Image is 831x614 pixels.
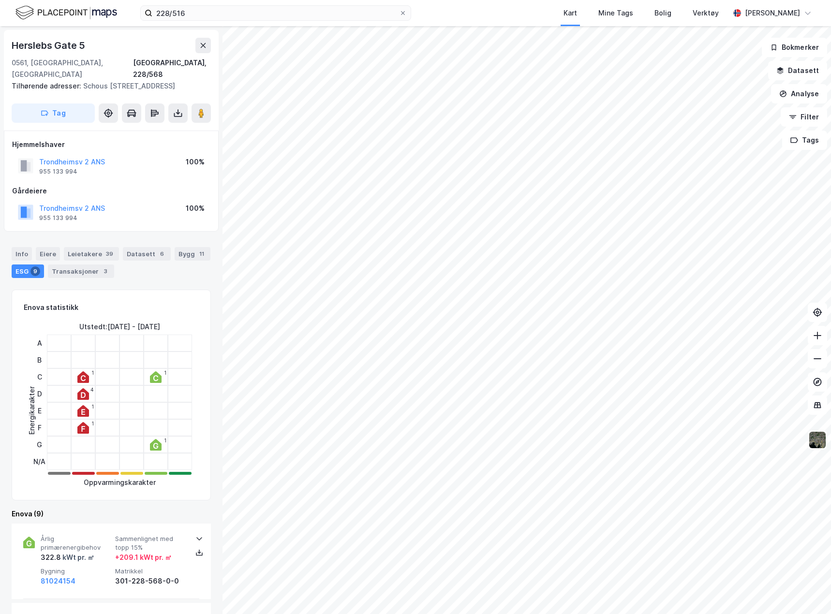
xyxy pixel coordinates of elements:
[12,57,133,80] div: 0561, [GEOGRAPHIC_DATA], [GEOGRAPHIC_DATA]
[781,107,827,127] button: Filter
[91,404,94,409] div: 1
[771,84,827,103] button: Analyse
[79,321,160,333] div: Utstedt : [DATE] - [DATE]
[33,368,45,385] div: C
[12,185,210,197] div: Gårdeiere
[33,385,45,402] div: D
[115,535,186,552] span: Sammenlignet med topp 15%
[41,567,111,575] span: Bygning
[36,247,60,261] div: Eiere
[175,247,210,261] div: Bygg
[783,568,831,614] div: Kontrollprogram for chat
[693,7,719,19] div: Verktøy
[101,266,110,276] div: 3
[61,552,94,563] div: kWt pr. ㎡
[762,38,827,57] button: Bokmerker
[12,508,211,520] div: Enova (9)
[33,351,45,368] div: B
[24,302,78,313] div: Enova statistikk
[12,264,44,278] div: ESG
[91,370,94,376] div: 1
[41,552,94,563] div: 322.8
[104,249,115,259] div: 39
[598,7,633,19] div: Mine Tags
[33,402,45,419] div: E
[84,477,156,488] div: Oppvarmingskarakter
[15,4,117,21] img: logo.f888ab2527a4732fd821a326f86c7f29.svg
[30,266,40,276] div: 9
[33,436,45,453] div: G
[90,387,94,393] div: 4
[768,61,827,80] button: Datasett
[157,249,167,259] div: 6
[26,386,38,435] div: Energikarakter
[33,453,45,470] div: N/A
[782,131,827,150] button: Tags
[39,214,77,222] div: 955 133 994
[186,156,205,168] div: 100%
[12,103,95,123] button: Tag
[33,419,45,436] div: F
[41,575,75,587] button: 81024154
[12,139,210,150] div: Hjemmelshaver
[12,80,203,92] div: Schous [STREET_ADDRESS]
[197,249,207,259] div: 11
[12,38,87,53] div: Herslebs Gate 5
[91,421,94,426] div: 1
[745,7,800,19] div: [PERSON_NAME]
[48,264,114,278] div: Transaksjoner
[33,335,45,351] div: A
[164,370,166,376] div: 1
[115,567,186,575] span: Matrikkel
[164,438,166,443] div: 1
[133,57,211,80] div: [GEOGRAPHIC_DATA], 228/568
[115,575,186,587] div: 301-228-568-0-0
[39,168,77,175] div: 955 133 994
[783,568,831,614] iframe: Chat Widget
[808,431,827,449] img: 9k=
[152,6,399,20] input: Søk på adresse, matrikkel, gårdeiere, leietakere eller personer
[12,82,83,90] span: Tilhørende adresser:
[115,552,172,563] div: + 209.1 kWt pr. ㎡
[186,203,205,214] div: 100%
[64,247,119,261] div: Leietakere
[654,7,671,19] div: Bolig
[123,247,171,261] div: Datasett
[41,535,111,552] span: Årlig primærenergibehov
[564,7,577,19] div: Kart
[12,247,32,261] div: Info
